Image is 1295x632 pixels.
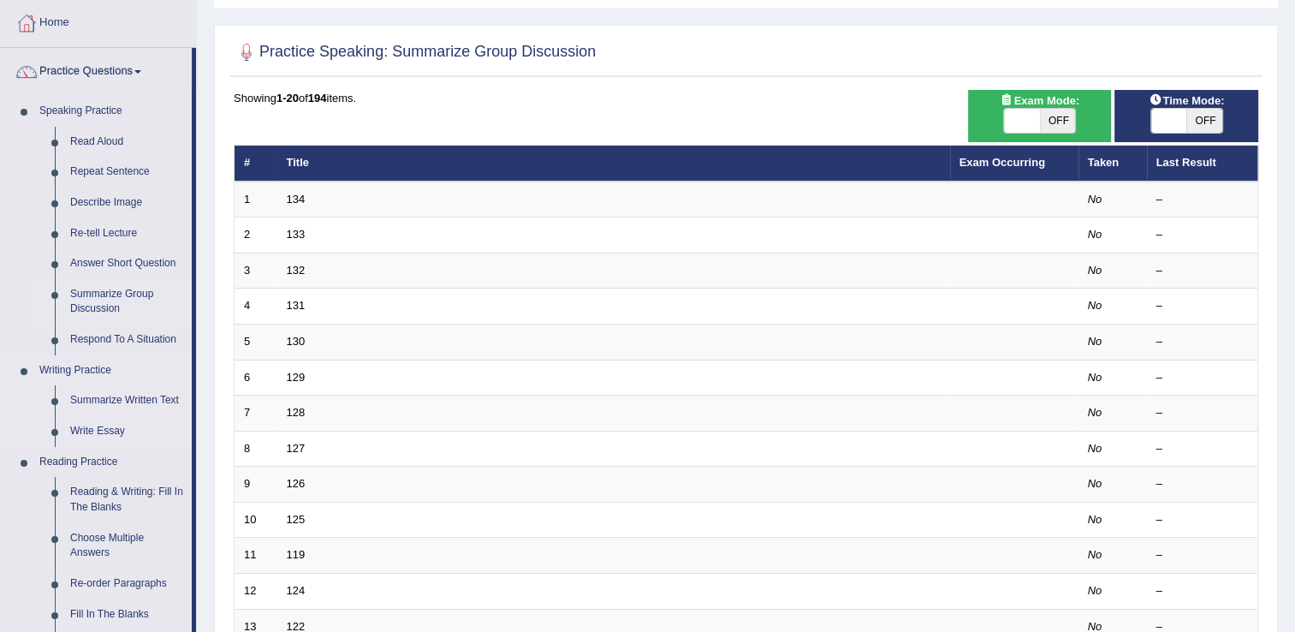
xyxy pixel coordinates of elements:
em: No [1088,584,1102,597]
div: – [1156,192,1249,208]
td: 5 [235,325,277,361]
a: Choose Multiple Answers [62,523,192,569]
td: 6 [235,360,277,396]
a: 128 [287,406,306,419]
a: Summarize Group Discussion [62,279,192,325]
td: 8 [235,431,277,467]
a: Re-order Paragraphs [62,569,192,599]
em: No [1088,193,1102,206]
a: Write Essay [62,416,192,447]
th: # [235,146,277,182]
a: 119 [287,548,306,561]
span: OFF [1186,109,1222,133]
div: – [1156,512,1249,528]
em: No [1088,406,1102,419]
div: – [1156,370,1249,386]
a: Describe Image [62,188,192,218]
div: – [1156,405,1249,421]
div: Show exams occurring in exams [968,90,1112,142]
div: – [1156,263,1249,279]
a: Answer Short Question [62,248,192,279]
td: 12 [235,573,277,609]
div: – [1156,583,1249,599]
a: Summarize Written Text [62,385,192,416]
div: – [1156,298,1249,314]
a: 131 [287,299,306,312]
em: No [1088,548,1102,561]
em: No [1088,477,1102,490]
a: 127 [287,442,306,455]
td: 2 [235,218,277,253]
a: 134 [287,193,306,206]
a: Reading Practice [32,447,192,478]
a: Respond To A Situation [62,325,192,355]
td: 3 [235,253,277,289]
td: 4 [235,289,277,325]
b: 1-20 [276,92,299,104]
em: No [1088,371,1102,384]
a: Reading & Writing: Fill In The Blanks [62,477,192,522]
b: 194 [308,92,327,104]
a: 125 [287,513,306,526]
div: Showing of items. [234,90,1258,106]
a: Speaking Practice [32,96,192,127]
a: Practice Questions [1,48,192,91]
a: 124 [287,584,306,597]
a: Read Aloud [62,127,192,158]
em: No [1088,299,1102,312]
a: Fill In The Blanks [62,599,192,630]
em: No [1088,513,1102,526]
div: – [1156,227,1249,243]
td: 1 [235,182,277,218]
div: – [1156,476,1249,492]
h2: Practice Speaking: Summarize Group Discussion [234,39,596,65]
a: Writing Practice [32,355,192,386]
div: – [1156,547,1249,563]
td: 9 [235,467,277,503]
td: 11 [235,538,277,574]
div: – [1156,441,1249,457]
a: 133 [287,228,306,241]
th: Taken [1078,146,1147,182]
a: 132 [287,264,306,277]
a: Re-tell Lecture [62,218,192,249]
span: OFF [1040,109,1076,133]
th: Title [277,146,950,182]
td: 10 [235,502,277,538]
span: Time Mode: [1142,92,1231,110]
em: No [1088,335,1102,348]
em: No [1088,442,1102,455]
div: – [1156,334,1249,350]
a: 130 [287,335,306,348]
a: Repeat Sentence [62,157,192,188]
span: Exam Mode: [993,92,1085,110]
em: No [1088,264,1102,277]
em: No [1088,228,1102,241]
a: Exam Occurring [959,156,1045,169]
a: 126 [287,477,306,490]
td: 7 [235,396,277,432]
th: Last Result [1147,146,1258,182]
a: 129 [287,371,306,384]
